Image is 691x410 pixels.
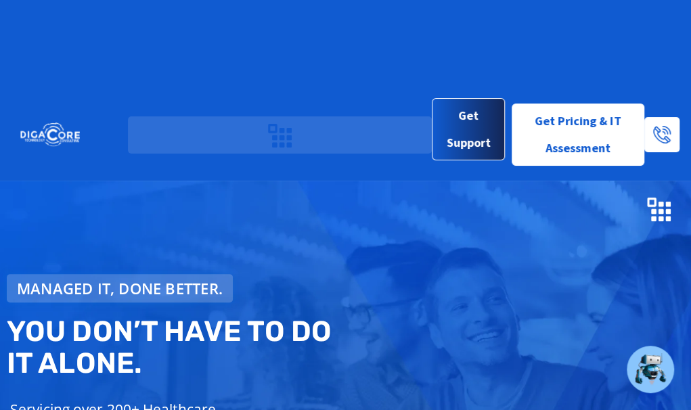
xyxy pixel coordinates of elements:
[108,179,244,238] img: DigaCore Technology Consulting
[20,122,80,147] img: DigaCore Technology Consulting
[432,101,505,163] a: Get Support
[7,274,233,302] a: Managed IT, done better.
[443,105,494,159] span: Get Support
[642,190,677,227] div: Menu Toggle
[512,104,644,166] a: Get Pricing & IT Assessment
[262,116,298,154] div: Menu Toggle
[522,108,633,162] span: Get Pricing & IT Assessment
[7,316,351,378] h2: You don’t have to do IT alone.
[17,281,223,296] span: Managed IT, done better.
